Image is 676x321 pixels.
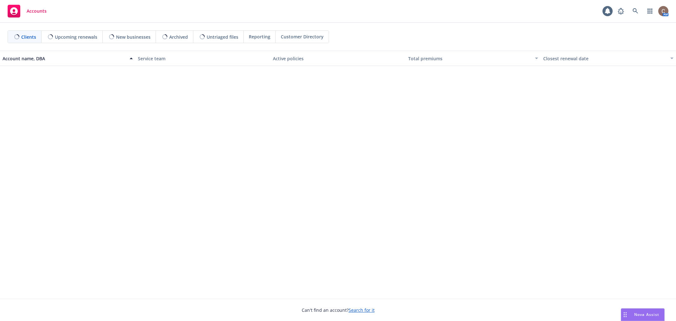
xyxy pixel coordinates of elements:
div: Drag to move [621,309,629,321]
span: Nova Assist [634,312,659,317]
div: Service team [138,55,268,62]
div: Account name, DBA [3,55,126,62]
a: Search [629,5,642,17]
span: Clients [21,34,36,40]
button: Nova Assist [621,308,665,321]
a: Switch app [644,5,656,17]
span: Accounts [27,9,47,14]
button: Active policies [270,51,406,66]
a: Accounts [5,2,49,20]
div: Closest renewal date [543,55,666,62]
button: Service team [135,51,271,66]
span: Upcoming renewals [55,34,97,40]
span: Archived [169,34,188,40]
span: Untriaged files [207,34,238,40]
button: Total premiums [406,51,541,66]
a: Report a Bug [615,5,627,17]
a: Search for it [349,307,375,313]
button: Closest renewal date [541,51,676,66]
span: Can't find an account? [302,307,375,313]
span: New businesses [116,34,151,40]
span: Reporting [249,33,270,40]
span: Customer Directory [281,33,324,40]
div: Active policies [273,55,403,62]
div: Total premiums [408,55,531,62]
img: photo [658,6,668,16]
